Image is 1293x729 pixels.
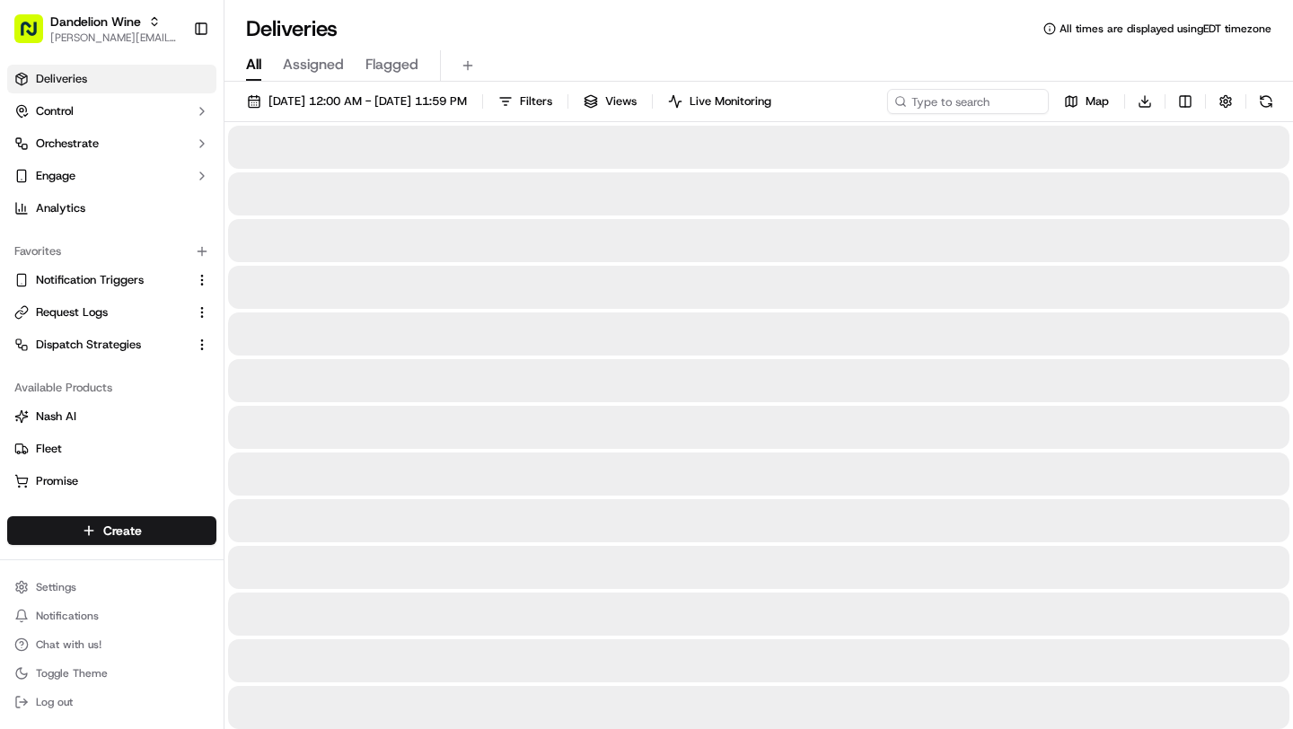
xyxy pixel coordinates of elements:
button: Notification Triggers [7,266,216,294]
span: Create [103,522,142,540]
a: Notification Triggers [14,272,188,288]
div: Favorites [7,237,216,266]
span: Request Logs [36,304,108,321]
span: Live Monitoring [690,93,771,110]
button: Toggle Theme [7,661,216,686]
button: Promise [7,467,216,496]
button: Filters [490,89,560,114]
button: [DATE] 12:00 AM - [DATE] 11:59 PM [239,89,475,114]
span: Analytics [36,200,85,216]
button: Chat with us! [7,632,216,657]
button: Dispatch Strategies [7,330,216,359]
input: Type to search [887,89,1049,114]
span: [DATE] 12:00 AM - [DATE] 11:59 PM [268,93,467,110]
span: Filters [520,93,552,110]
button: Log out [7,689,216,715]
span: Chat with us! [36,637,101,652]
button: Views [576,89,645,114]
span: Views [605,93,637,110]
span: Orchestrate [36,136,99,152]
span: Promise [36,473,78,489]
span: Notification Triggers [36,272,144,288]
button: Map [1056,89,1117,114]
span: Nash AI [36,408,76,425]
button: Nash AI [7,402,216,431]
button: Control [7,97,216,126]
a: Nash AI [14,408,209,425]
span: All times are displayed using EDT timezone [1060,22,1271,36]
button: Dandelion Wine[PERSON_NAME][EMAIL_ADDRESS][DOMAIN_NAME] [7,7,186,50]
button: Request Logs [7,298,216,327]
span: Deliveries [36,71,87,87]
button: Settings [7,575,216,600]
span: Dispatch Strategies [36,337,141,353]
button: Orchestrate [7,129,216,158]
span: All [246,54,261,75]
span: Fleet [36,441,62,457]
h1: Deliveries [246,14,338,43]
button: Create [7,516,216,545]
span: Notifications [36,609,99,623]
button: Notifications [7,603,216,628]
span: Log out [36,695,73,709]
div: Available Products [7,373,216,402]
a: Promise [14,473,209,489]
span: Control [36,103,74,119]
a: Analytics [7,194,216,223]
span: Toggle Theme [36,666,108,681]
span: Engage [36,168,75,184]
a: Fleet [14,441,209,457]
a: Deliveries [7,65,216,93]
button: Refresh [1253,89,1279,114]
button: Live Monitoring [660,89,779,114]
span: Flagged [365,54,418,75]
button: Dandelion Wine [50,13,141,31]
a: Dispatch Strategies [14,337,188,353]
span: Settings [36,580,76,594]
button: [PERSON_NAME][EMAIL_ADDRESS][DOMAIN_NAME] [50,31,179,45]
button: Engage [7,162,216,190]
span: Map [1086,93,1109,110]
span: Assigned [283,54,344,75]
a: Request Logs [14,304,188,321]
button: Fleet [7,435,216,463]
